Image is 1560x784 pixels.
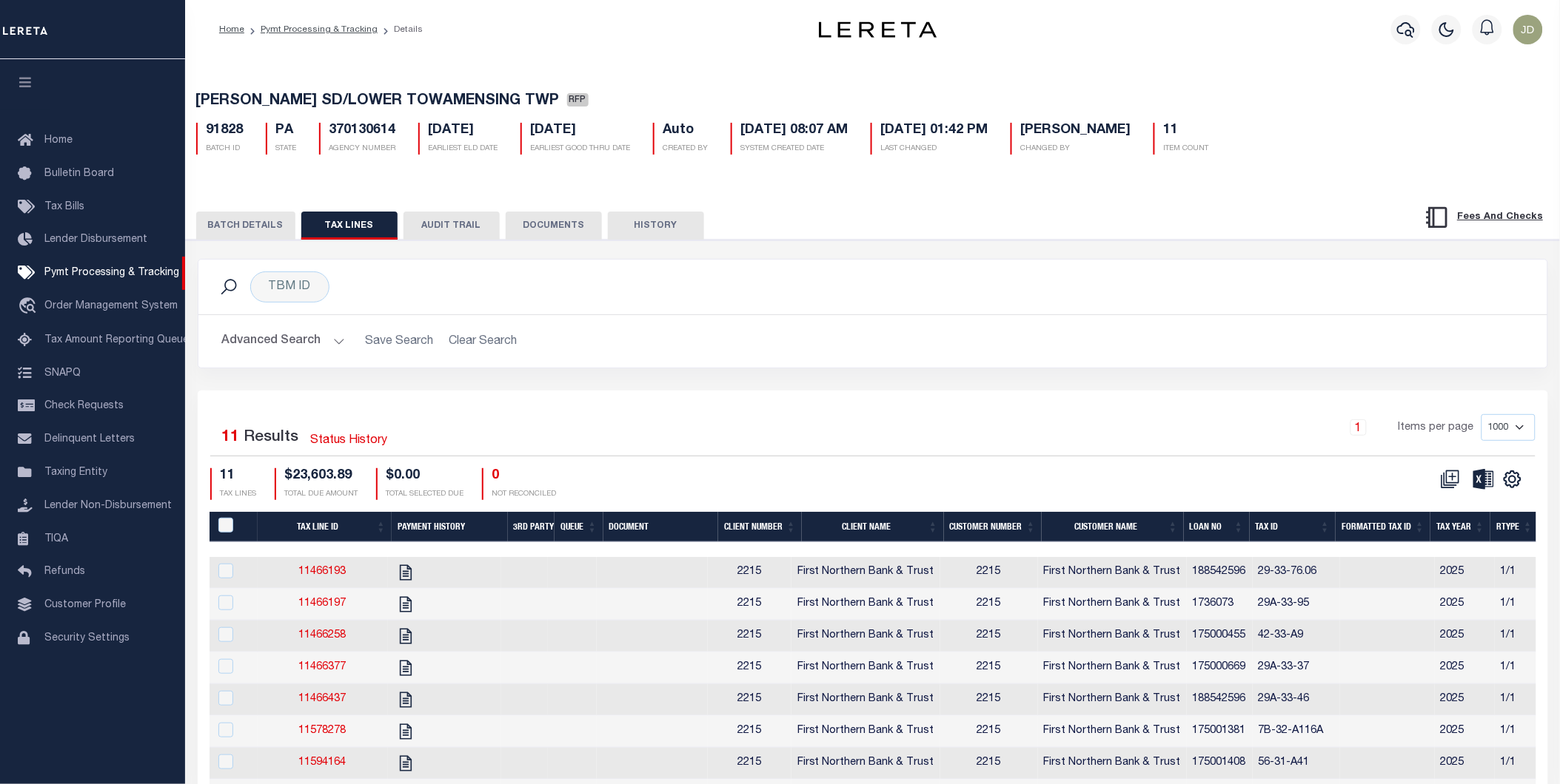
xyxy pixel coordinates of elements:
[819,21,937,38] img: logo-dark.svg
[392,512,508,542] th: Payment History
[1021,123,1131,139] h5: [PERSON_NAME]
[276,123,297,139] h5: PA
[207,123,244,139] h5: 91828
[1044,662,1181,672] span: First Northern Bank & Trust
[1187,652,1253,684] td: 175000669
[301,212,398,240] button: TAX LINES
[1513,15,1543,44] img: svg+xml;base64,PHN2ZyB4bWxucz0iaHR0cDovL3d3dy53My5vcmcvMjAwMC9zdmciIHBvaW50ZXItZXZlbnRzPSJub25lIi...
[44,434,135,445] span: Delinquent Letters
[881,143,988,155] p: LAST CHANGED
[1495,589,1543,621] td: 1/1
[977,757,1001,768] span: 2215
[1250,512,1336,542] th: Tax ID: activate to sort column ascending
[737,567,761,577] span: 2215
[329,143,396,155] p: AGENCY NUMBER
[44,234,147,245] span: Lender Disbursement
[1435,589,1495,621] td: 2025
[797,598,934,609] span: First Northern Bank & Trust
[1495,684,1543,716] td: 1/1
[492,489,557,500] p: NOT RECONCILED
[1430,512,1490,542] th: Tax Year: activate to sort column ascending
[258,512,392,542] th: Tax Line ID: activate to sort column ascending
[1187,557,1253,589] td: 188542596
[567,93,589,107] span: RFP
[1044,630,1181,641] span: First Northern Bank & Trust
[44,135,73,146] span: Home
[44,368,81,378] span: SNAPQ
[1187,589,1253,621] td: 1736073
[44,600,126,610] span: Customer Profile
[977,694,1001,704] span: 2215
[44,202,84,212] span: Tax Bills
[207,143,244,155] p: BATCH ID
[299,630,347,641] a: 11466258
[299,567,347,577] a: 11466193
[567,95,589,109] a: RFP
[222,430,240,445] span: 11
[1495,748,1543,780] td: 1/1
[944,512,1042,542] th: Customer Number: activate to sort column ascending
[429,143,498,155] p: EARLIEST ELD DATE
[977,662,1001,672] span: 2215
[1435,684,1495,716] td: 2025
[221,489,257,500] p: TAX LINES
[977,726,1001,736] span: 2215
[285,489,358,500] p: TOTAL DUE AMOUNT
[1399,420,1474,436] span: Items per page
[1164,143,1209,155] p: ITEM COUNT
[506,212,602,240] button: DOCUMENTS
[1495,621,1543,652] td: 1/1
[797,726,934,736] span: First Northern Bank & Trust
[741,123,848,139] h5: [DATE] 08:07 AM
[741,143,848,155] p: SYSTEM CREATED DATE
[977,598,1001,609] span: 2215
[608,212,704,240] button: HISTORY
[44,301,178,311] span: Order Management System
[311,432,388,450] a: Status History
[1187,716,1253,748] td: 175001381
[18,297,41,317] i: travel_explore
[44,401,124,411] span: Check Requests
[1253,716,1340,748] td: 7B-32-A116A
[299,662,347,672] a: 11466377
[1253,748,1340,780] td: 56-31-A41
[1187,684,1253,716] td: 188542596
[299,694,347,704] a: 11466437
[1490,512,1539,542] th: RType: activate to sort column ascending
[196,94,560,109] span: [PERSON_NAME] SD/LOWER TOWAMENSING TWP
[44,169,114,179] span: Bulletin Board
[1253,557,1340,589] td: 29-33-76.06
[1253,589,1340,621] td: 29A-33-95
[1044,757,1181,768] span: First Northern Bank & Trust
[1044,567,1181,577] span: First Northern Bank & Trust
[386,468,464,484] h4: $0.00
[1184,512,1250,542] th: Loan No: activate to sort column ascending
[285,468,358,484] h4: $23,603.89
[797,630,934,641] span: First Northern Bank & Trust
[508,512,555,542] th: 3rd Party
[737,726,761,736] span: 2215
[378,23,423,36] li: Details
[492,468,557,484] h4: 0
[1495,716,1543,748] td: 1/1
[404,212,500,240] button: AUDIT TRAIL
[1435,557,1495,589] td: 2025
[44,501,172,511] span: Lender Non-Disbursement
[1435,621,1495,652] td: 2025
[1350,419,1367,436] a: 1
[1336,512,1430,542] th: Formatted Tax ID: activate to sort column ascending
[1044,726,1181,736] span: First Northern Bank & Trust
[386,489,464,500] p: TOTAL SELECTED DUE
[737,757,761,768] span: 2215
[299,598,347,609] a: 11466197
[1495,557,1543,589] td: 1/1
[555,512,603,542] th: Queue: activate to sort column ascending
[276,143,297,155] p: STATE
[1253,684,1340,716] td: 29A-33-46
[737,598,761,609] span: 2215
[44,467,107,478] span: Taxing Entity
[663,123,709,139] h5: Auto
[1021,143,1131,155] p: CHANGED BY
[1253,652,1340,684] td: 29A-33-37
[261,25,378,34] a: Pymt Processing & Tracking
